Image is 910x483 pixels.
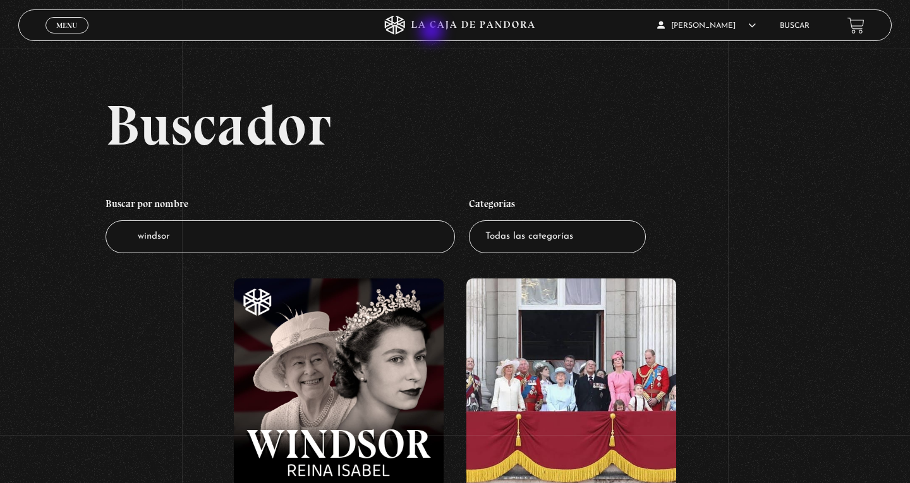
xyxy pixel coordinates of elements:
[106,191,455,220] h4: Buscar por nombre
[780,22,810,30] a: Buscar
[106,97,892,153] h2: Buscador
[657,22,756,30] span: [PERSON_NAME]
[847,17,864,34] a: View your shopping cart
[56,21,77,29] span: Menu
[52,32,82,41] span: Cerrar
[469,191,646,220] h4: Categorías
